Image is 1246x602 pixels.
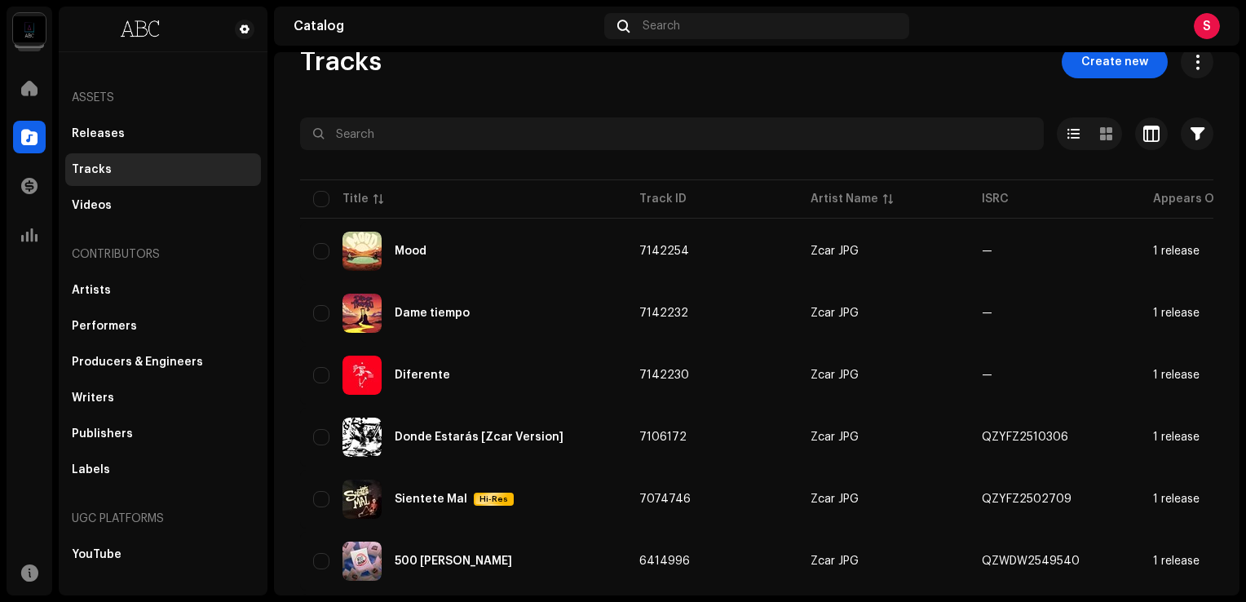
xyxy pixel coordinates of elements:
div: Performers [72,320,137,333]
div: Title [342,191,369,207]
input: Search [300,117,1044,150]
span: Create new [1081,46,1148,78]
div: Dame tiempo [395,308,470,319]
img: edff8127-2673-4b3d-af77-0cfc9ea215cb [342,356,382,395]
re-a-nav-header: Contributors [65,235,261,274]
img: 7ce5ca00-545b-4247-abdf-fd48aad40ff5 [342,480,382,519]
div: Tracks [72,163,112,176]
div: Publishers [72,427,133,440]
div: — [982,246,992,257]
re-a-nav-header: Assets [65,78,261,117]
span: 7142232 [639,308,688,319]
span: 7106172 [639,432,687,443]
span: Zcar JPG [811,308,956,319]
div: 1 release [1153,246,1200,257]
re-m-nav-item: Writers [65,382,261,414]
img: 4b27af27-1876-4d30-865d-b6d287a8d627 [13,13,46,46]
div: QZWDW2549540 [982,556,1080,567]
div: QZYFZ2502709 [982,494,1071,505]
div: 1 release [1153,494,1200,505]
div: — [982,308,992,319]
span: 7142230 [639,370,689,381]
re-a-nav-header: UGC Platforms [65,499,261,538]
div: 500 Dias [395,556,512,567]
span: 7074746 [639,494,691,505]
re-m-nav-item: Videos [65,189,261,222]
div: Producers & Engineers [72,356,203,369]
div: Catalog [294,20,598,33]
img: 00f2e25f-2c3e-4984-a389-c09addfb6ff7 [342,542,382,581]
span: Search [643,20,680,33]
div: 1 release [1153,308,1200,319]
re-m-nav-item: Publishers [65,418,261,450]
div: YouTube [72,548,122,561]
button: Create new [1062,46,1168,78]
div: 1 release [1153,556,1200,567]
div: Releases [72,127,125,140]
div: Artist Name [811,191,878,207]
re-m-nav-item: Tracks [65,153,261,186]
div: Zcar JPG [811,246,859,257]
div: Writers [72,392,114,405]
img: afdc51b4-29b9-4566-b8c6-665cfdd922ed [342,294,382,333]
re-m-nav-item: Releases [65,117,261,150]
div: Zcar JPG [811,494,859,505]
div: Mood [395,246,426,257]
div: 1 release [1153,370,1200,381]
span: 6414996 [639,556,690,567]
span: Zcar JPG [811,432,956,443]
re-m-nav-item: Artists [65,274,261,307]
div: Diferente [395,370,450,381]
span: Zcar JPG [811,556,956,567]
div: Artists [72,284,111,297]
re-m-nav-item: Performers [65,310,261,343]
img: e523fdab-b843-4a0f-9410-2030a1265fe8 [342,232,382,271]
div: Sientete Mal [395,494,467,505]
div: Zcar JPG [811,432,859,443]
div: Videos [72,199,112,212]
div: Zcar JPG [811,556,859,567]
re-m-nav-item: YouTube [65,538,261,571]
span: Zcar JPG [811,494,956,505]
span: Zcar JPG [811,370,956,381]
re-m-nav-item: Producers & Engineers [65,346,261,378]
div: Appears On [1153,191,1222,207]
div: — [982,370,992,381]
div: Zcar JPG [811,308,859,319]
div: Donde Estarás [Zcar Version] [395,432,563,443]
div: Labels [72,463,110,476]
re-m-nav-item: Labels [65,454,261,486]
img: 02c73083-bcc3-44dd-8e71-7c7794ea75ae [72,20,209,39]
div: S [1194,13,1220,39]
img: 8f5367ee-d1ce-4e57-b372-fb390f52bcfb [342,418,382,457]
div: QZYFZ2510306 [982,432,1068,443]
div: Zcar JPG [811,370,859,381]
div: 1 release [1153,432,1200,443]
span: Hi-Res [475,494,512,505]
span: 7142254 [639,246,689,257]
span: Zcar JPG [811,246,956,257]
span: Tracks [300,46,382,78]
